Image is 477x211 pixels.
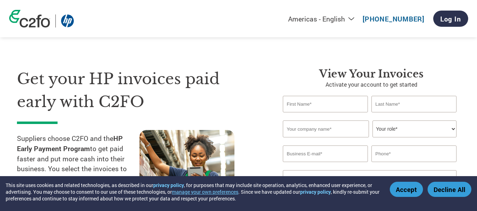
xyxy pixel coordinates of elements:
[283,138,457,143] div: Invalid company name or company name is too long
[6,182,380,202] div: This site uses cookies and related technologies, as described in our , for purposes that may incl...
[283,68,460,80] h3: View Your Invoices
[283,113,368,118] div: Invalid first name or first name is too long
[17,134,123,153] strong: HP Early Payment Program
[300,188,331,195] a: privacy policy
[433,11,468,27] a: Log In
[372,120,457,137] select: Title/Role
[371,163,457,167] div: Inavlid Phone Number
[283,120,369,137] input: Your company name*
[428,182,471,197] button: Decline All
[371,145,457,162] input: Phone*
[390,182,423,197] button: Accept
[17,68,262,113] h1: Get your HP invoices paid early with C2FO
[139,130,234,199] img: supply chain worker
[283,80,460,89] p: Activate your account to get started
[283,96,368,112] input: First Name*
[17,134,139,184] p: Suppliers choose C2FO and the to get paid faster and put more cash into their business. You selec...
[9,10,50,27] img: c2fo logo
[371,96,457,112] input: Last Name*
[172,188,238,195] button: manage your own preferences
[153,182,184,188] a: privacy policy
[283,163,368,167] div: Inavlid Email Address
[363,14,424,23] a: [PHONE_NUMBER]
[61,14,74,27] img: HP
[283,145,368,162] input: Invalid Email format
[371,113,457,118] div: Invalid last name or last name is too long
